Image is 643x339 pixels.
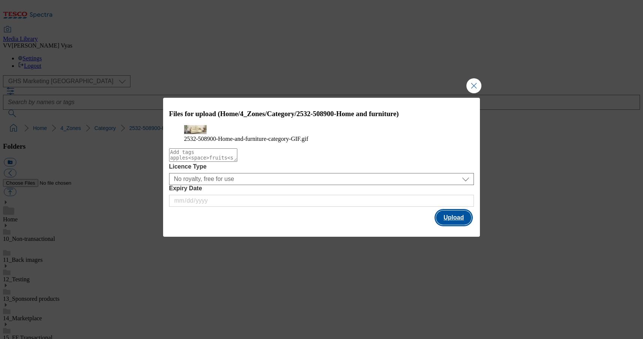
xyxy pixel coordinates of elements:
[169,163,474,170] label: Licence Type
[169,110,474,118] h3: Files for upload (Home/4_Zones/Category/2532-508900-Home and furniture)
[466,78,481,93] button: Close Modal
[163,98,480,237] div: Modal
[184,125,207,134] img: preview
[436,211,471,225] button: Upload
[169,185,474,192] label: Expiry Date
[184,136,459,142] figcaption: 2532-508900-Home-and-furniture-category-GIF.gif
